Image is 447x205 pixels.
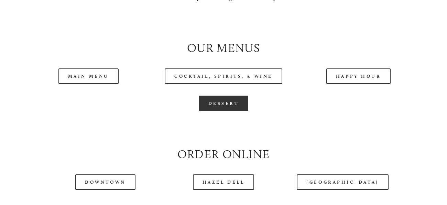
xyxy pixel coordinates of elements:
[326,68,391,84] a: Happy Hour
[297,174,388,190] a: [GEOGRAPHIC_DATA]
[58,68,119,84] a: Main Menu
[27,40,420,56] h2: Our Menus
[165,68,282,84] a: Cocktail, Spirits, & Wine
[27,146,420,163] h2: Order Online
[199,96,249,111] a: Dessert
[193,174,254,190] a: Hazel Dell
[75,174,135,190] a: Downtown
